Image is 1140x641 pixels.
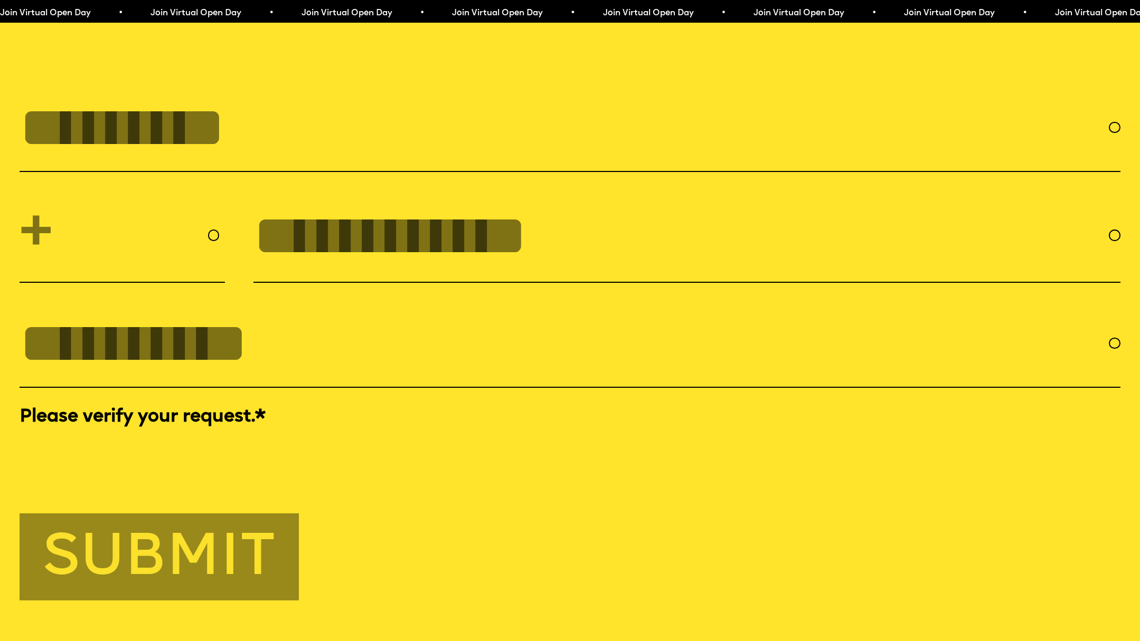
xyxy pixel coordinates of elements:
[866,9,871,17] span: •
[20,513,298,600] button: Submit
[263,9,268,17] span: •
[565,9,570,17] span: •
[715,9,720,17] span: •
[20,405,1120,430] label: Please verify your request.
[113,9,118,17] span: •
[1017,9,1022,17] span: •
[414,9,419,17] span: •
[20,433,180,474] iframe: reCAPTCHA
